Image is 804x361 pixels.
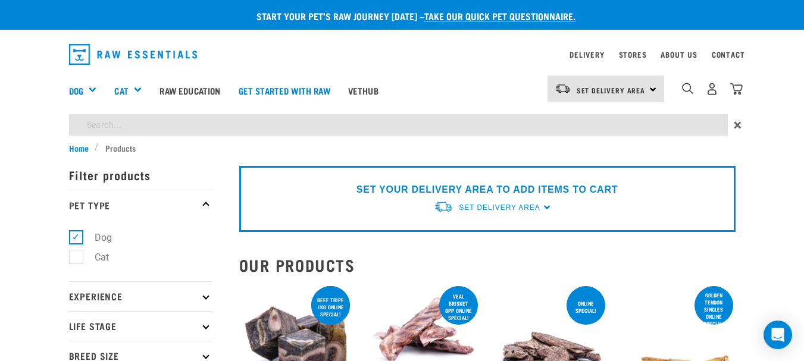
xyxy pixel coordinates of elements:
[69,311,212,341] p: Life Stage
[577,88,646,92] span: Set Delivery Area
[434,200,453,213] img: van-moving.png
[694,286,733,332] div: Golden Tendon singles online special!
[69,114,728,136] input: Search...
[114,84,128,98] a: Cat
[69,44,198,65] img: Raw Essentials Logo
[339,67,387,114] a: Vethub
[69,142,89,154] span: Home
[60,39,745,70] nav: dropdown navigation
[356,183,618,197] p: SET YOUR DELIVERY AREA TO ADD ITEMS TO CART
[661,52,697,56] a: About Us
[76,230,117,245] label: Dog
[555,83,571,94] img: van-moving.png
[69,142,95,154] a: Home
[69,160,212,190] p: Filter products
[730,83,743,95] img: home-icon@2x.png
[69,190,212,219] p: Pet Type
[424,13,575,18] a: take our quick pet questionnaire.
[459,203,540,212] span: Set Delivery Area
[69,84,83,98] a: Dog
[706,83,718,95] img: user.png
[76,250,114,265] label: Cat
[239,256,736,274] h2: Our Products
[567,294,605,319] div: ONLINE SPECIAL!
[69,142,736,154] nav: breadcrumbs
[230,67,339,114] a: Get started with Raw
[619,52,647,56] a: Stores
[682,83,693,94] img: home-icon-1@2x.png
[764,321,792,349] div: Open Intercom Messenger
[439,287,478,327] div: Veal Brisket 8pp online special!
[311,291,350,323] div: Beef tripe 1kg online special!
[712,52,745,56] a: Contact
[570,52,604,56] a: Delivery
[151,67,229,114] a: Raw Education
[69,281,212,311] p: Experience
[734,114,742,136] span: ×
